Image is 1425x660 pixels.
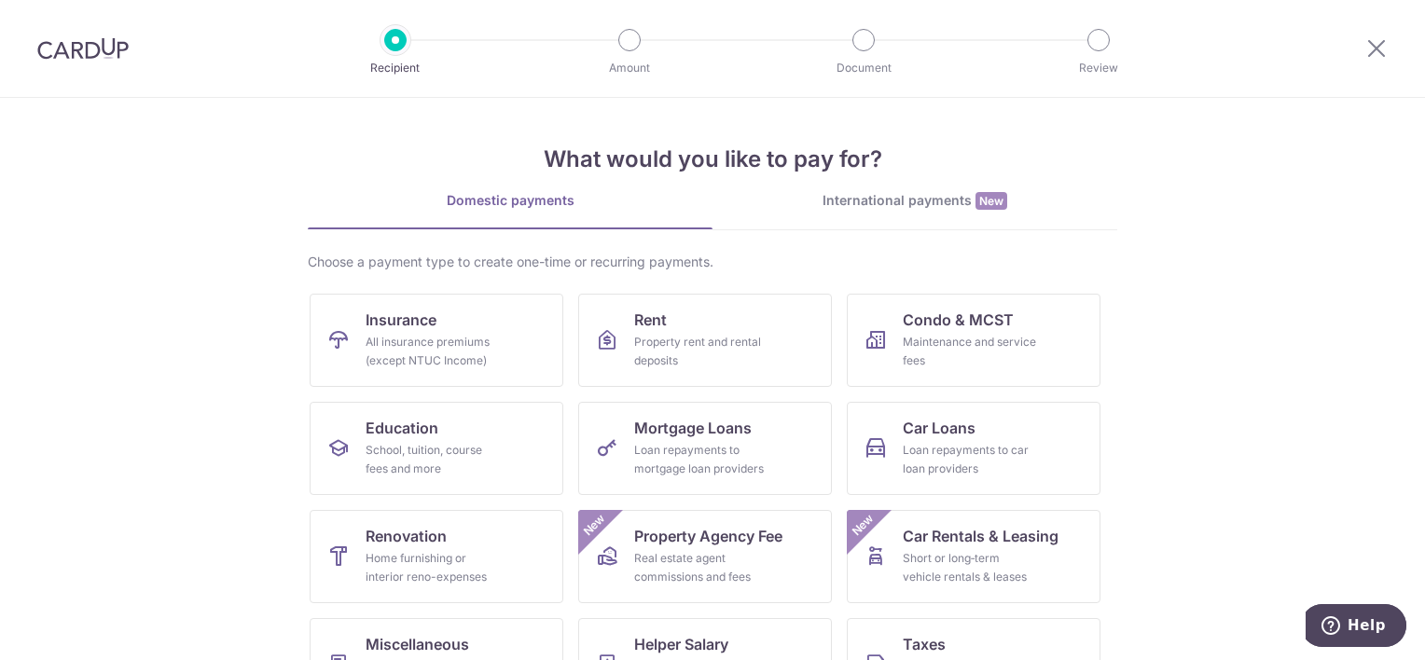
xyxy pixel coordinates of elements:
[634,633,728,655] span: Helper Salary
[310,402,563,495] a: EducationSchool, tuition, course fees and more
[366,333,500,370] div: All insurance premiums (except NTUC Income)
[975,192,1007,210] span: New
[1306,604,1406,651] iframe: Opens a widget where you can find more information
[366,549,500,586] div: Home furnishing or interior reno-expenses
[308,253,1117,271] div: Choose a payment type to create one-time or recurring payments.
[366,525,447,547] span: Renovation
[847,510,1100,603] a: Car Rentals & LeasingShort or long‑term vehicle rentals & leasesNew
[308,191,712,210] div: Domestic payments
[579,510,610,541] span: New
[578,294,832,387] a: RentProperty rent and rental deposits
[560,59,699,77] p: Amount
[310,294,563,387] a: InsuranceAll insurance premiums (except NTUC Income)
[366,633,469,655] span: Miscellaneous
[847,294,1100,387] a: Condo & MCSTMaintenance and service fees
[326,59,464,77] p: Recipient
[634,309,667,331] span: Rent
[308,143,1117,176] h4: What would you like to pay for?
[42,13,80,30] span: Help
[1030,59,1168,77] p: Review
[848,510,879,541] span: New
[903,633,946,655] span: Taxes
[903,441,1037,478] div: Loan repayments to car loan providers
[578,402,832,495] a: Mortgage LoansLoan repayments to mortgage loan providers
[366,441,500,478] div: School, tuition, course fees and more
[903,309,1014,331] span: Condo & MCST
[847,402,1100,495] a: Car LoansLoan repayments to car loan providers
[310,510,563,603] a: RenovationHome furnishing or interior reno-expenses
[366,309,436,331] span: Insurance
[634,417,752,439] span: Mortgage Loans
[366,417,438,439] span: Education
[37,37,129,60] img: CardUp
[903,333,1037,370] div: Maintenance and service fees
[634,525,782,547] span: Property Agency Fee
[578,510,832,603] a: Property Agency FeeReal estate agent commissions and feesNew
[903,549,1037,586] div: Short or long‑term vehicle rentals & leases
[634,549,768,586] div: Real estate agent commissions and fees
[634,441,768,478] div: Loan repayments to mortgage loan providers
[903,417,975,439] span: Car Loans
[634,333,768,370] div: Property rent and rental deposits
[903,525,1058,547] span: Car Rentals & Leasing
[795,59,933,77] p: Document
[712,191,1117,211] div: International payments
